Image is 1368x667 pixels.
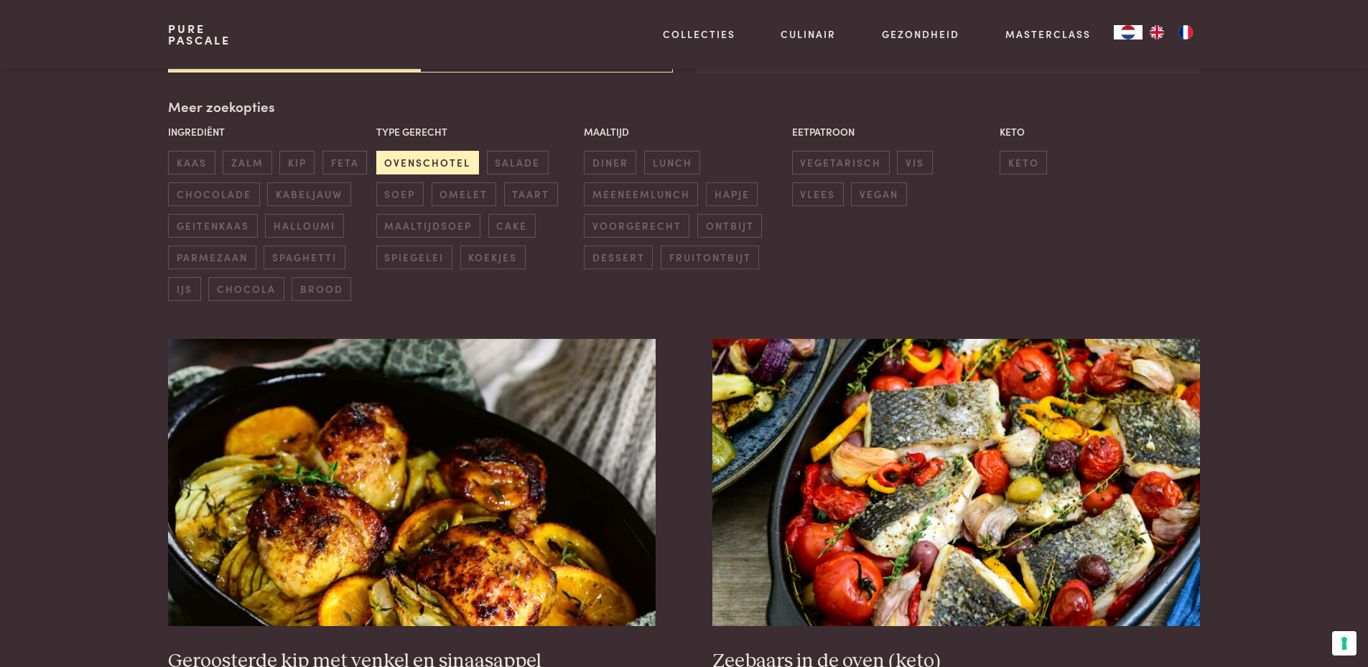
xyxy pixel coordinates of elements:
[208,277,284,301] span: chocola
[376,182,424,206] span: soep
[292,277,351,301] span: brood
[584,151,636,174] span: diner
[168,339,655,626] img: Geroosterde kip met venkel en sinaasappel
[1005,27,1091,42] a: Masterclass
[706,182,758,206] span: hapje
[264,246,345,269] span: spaghetti
[168,151,215,174] span: kaas
[781,27,836,42] a: Culinair
[376,214,480,238] span: maaltijdsoep
[376,151,479,174] span: ovenschotel
[1114,25,1143,39] a: NL
[584,182,698,206] span: meeneemlunch
[1000,151,1047,174] span: keto
[376,124,577,139] p: Type gerecht
[376,246,452,269] span: spiegelei
[168,182,259,206] span: chocolade
[432,182,496,206] span: omelet
[1143,25,1200,39] ul: Language list
[584,214,689,238] span: voorgerecht
[1171,25,1200,39] a: FR
[168,246,256,269] span: parmezaan
[1332,631,1357,656] button: Uw voorkeuren voor toestemming voor trackingtechnologieën
[1114,25,1200,39] aside: Language selected: Nederlands
[792,151,890,174] span: vegetarisch
[1114,25,1143,39] div: Language
[584,246,653,269] span: dessert
[168,277,200,301] span: ijs
[265,214,343,238] span: halloumi
[851,182,906,206] span: vegan
[223,151,271,174] span: zalm
[279,151,315,174] span: kip
[897,151,932,174] span: vis
[488,214,536,238] span: cake
[267,182,350,206] span: kabeljauw
[697,214,762,238] span: ontbijt
[487,151,549,174] span: salade
[168,124,368,139] p: Ingrediënt
[584,124,784,139] p: Maaltijd
[168,23,231,46] a: PurePascale
[460,246,526,269] span: koekjes
[168,214,257,238] span: geitenkaas
[712,339,1199,626] img: Zeebaars in de oven (keto)
[1000,124,1200,139] p: Keto
[882,27,959,42] a: Gezondheid
[792,124,992,139] p: Eetpatroon
[661,246,759,269] span: fruitontbijt
[644,151,700,174] span: lunch
[663,27,735,42] a: Collecties
[504,182,558,206] span: taart
[322,151,367,174] span: feta
[792,182,844,206] span: vlees
[1143,25,1171,39] a: EN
